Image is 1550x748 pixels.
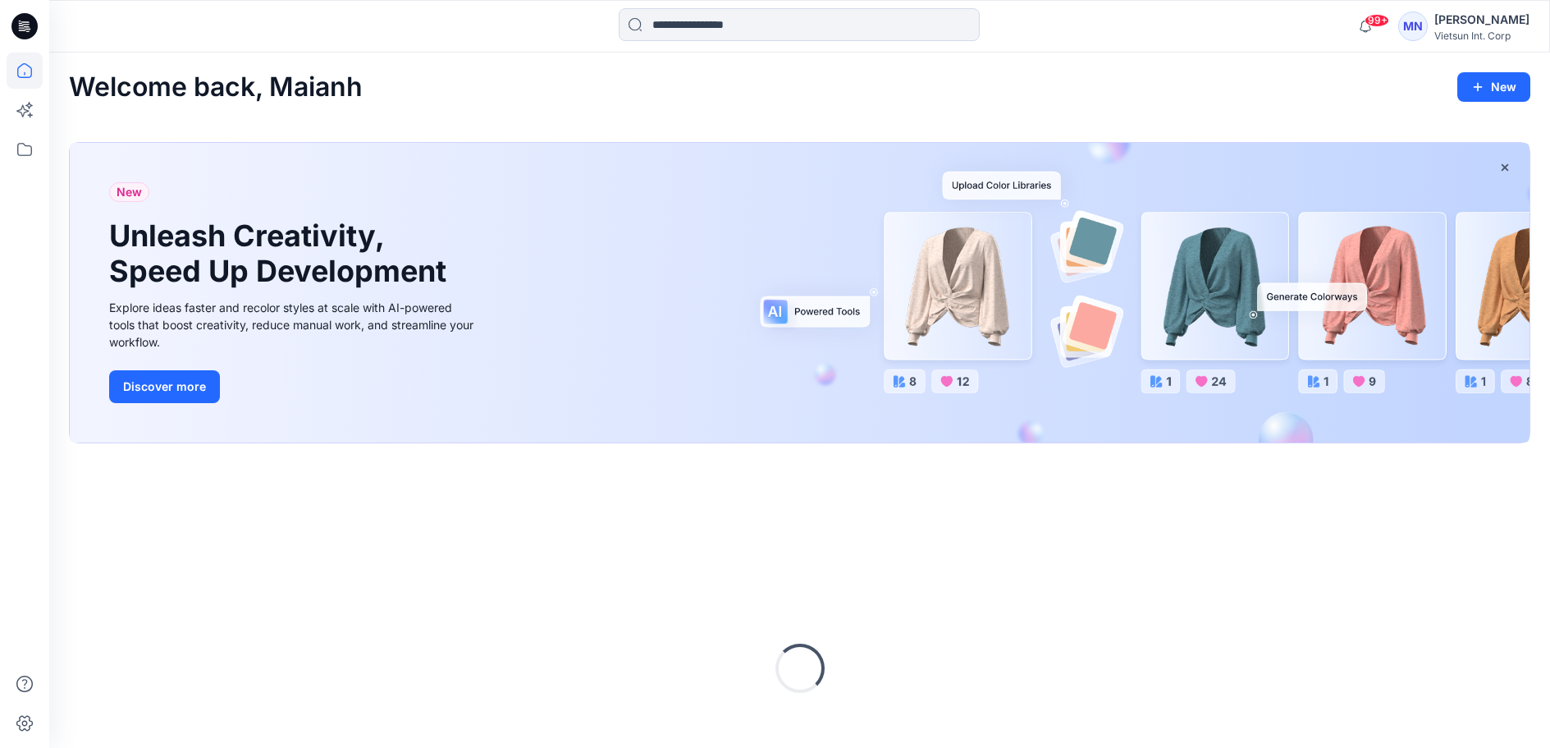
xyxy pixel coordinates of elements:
[117,182,142,202] span: New
[1434,10,1529,30] div: [PERSON_NAME]
[1365,14,1389,27] span: 99+
[109,370,220,403] button: Discover more
[1398,11,1428,41] div: MN
[69,72,363,103] h2: Welcome back, Maianh
[1457,72,1530,102] button: New
[109,218,454,289] h1: Unleash Creativity, Speed Up Development
[109,299,478,351] div: Explore ideas faster and recolor styles at scale with AI-powered tools that boost creativity, red...
[109,370,478,403] a: Discover more
[1434,30,1529,42] div: Vietsun Int. Corp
